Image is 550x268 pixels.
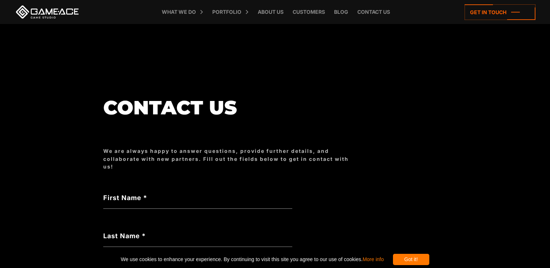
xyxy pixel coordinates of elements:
a: Get in touch [465,4,535,20]
span: We use cookies to enhance your experience. By continuing to visit this site you agree to our use ... [121,254,384,265]
a: More info [362,256,384,262]
h1: Contact us [103,97,358,118]
div: Got it! [393,254,429,265]
label: Last Name * [103,231,292,241]
div: We are always happy to answer questions, provide further details, and collaborate with new partne... [103,147,358,170]
label: First Name * [103,193,292,203]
